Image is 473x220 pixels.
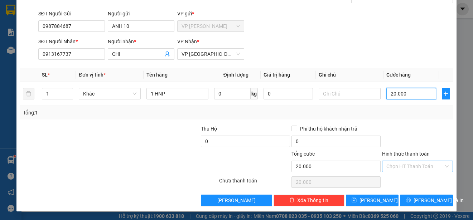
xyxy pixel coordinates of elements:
span: kg [251,88,258,99]
span: printer [406,197,411,203]
input: 0 [264,88,313,99]
span: [PERSON_NAME] và In [414,196,464,204]
span: SL [42,72,48,78]
div: Chưa thanh toán [218,177,291,189]
div: Tổng: 1 [23,109,183,117]
button: printer[PERSON_NAME] và In [400,195,453,206]
span: Khác [83,88,136,99]
div: 0939011128 [69,32,143,42]
span: VP Nhận [177,39,197,44]
div: Người nhận [108,38,174,45]
span: Tên hàng [146,72,168,78]
span: [PERSON_NAME] [359,196,398,204]
button: plus [442,88,450,99]
button: delete [23,88,34,99]
span: VP Cao Tốc [182,21,240,31]
span: Tổng cước [291,151,315,157]
span: plus [442,91,450,97]
span: Cước rồi : [5,47,32,54]
div: SĐT Người Gửi [38,10,105,18]
div: VP [PERSON_NAME] [6,6,64,23]
div: VP gửi [177,10,244,18]
span: Định lượng [223,72,248,78]
span: Đơn vị tính [79,72,106,78]
div: 50.000 [5,46,65,55]
label: Hình thức thanh toán [382,151,430,157]
span: [PERSON_NAME] [217,196,256,204]
input: VD: Bàn, Ghế [146,88,208,99]
button: save[PERSON_NAME] [346,195,399,206]
span: Cước hàng [386,72,411,78]
button: [PERSON_NAME] [201,195,272,206]
span: Giá trị hàng [264,72,290,78]
input: Ghi Chú [319,88,381,99]
span: Gửi: [6,7,17,14]
div: 0939733485 [6,32,64,42]
span: VP Sài Gòn [182,49,240,59]
div: VP [GEOGRAPHIC_DATA] [69,6,143,23]
th: Ghi chú [316,68,383,82]
span: Phí thu hộ khách nhận trả [297,125,360,133]
div: SĐT Người Nhận [38,38,105,45]
div: NAM [69,23,143,32]
div: Người gửi [108,10,174,18]
span: save [352,197,357,203]
span: user-add [164,51,170,57]
span: Thu Hộ [201,126,217,132]
button: deleteXóa Thông tin [274,195,344,206]
div: PHUONG [6,23,64,32]
span: Nhận: [69,7,86,14]
span: delete [289,197,294,203]
span: Xóa Thông tin [297,196,328,204]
